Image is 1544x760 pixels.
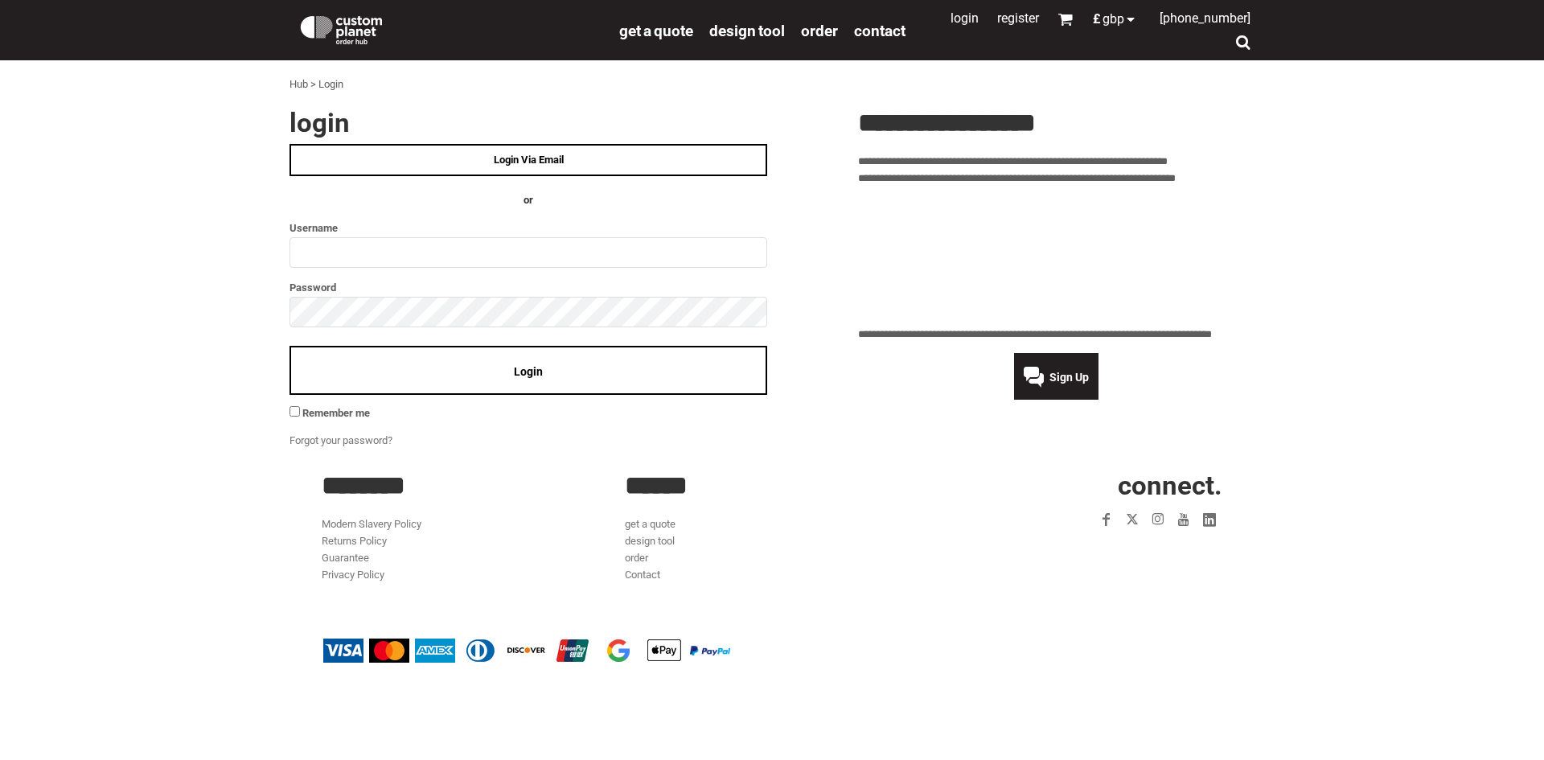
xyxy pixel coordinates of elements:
[854,21,905,39] a: Contact
[997,10,1039,26] a: Register
[625,552,648,564] a: order
[854,22,905,40] span: Contact
[322,535,387,547] a: Returns Policy
[709,22,785,40] span: design tool
[322,552,369,564] a: Guarantee
[289,406,300,417] input: Remember me
[1093,13,1103,26] span: £
[289,278,767,297] label: Password
[298,12,385,44] img: Custom Planet
[858,196,1254,317] iframe: Customer reviews powered by Trustpilot
[415,639,455,663] img: American Express
[1000,542,1222,561] iframe: Customer reviews powered by Trustpilot
[318,76,343,93] div: Login
[644,639,684,663] img: Apple Pay
[289,78,308,90] a: Hub
[310,76,316,93] div: >
[289,109,767,136] h2: Login
[461,639,501,663] img: Diners Club
[322,569,384,581] a: Privacy Policy
[929,472,1222,499] h2: CONNECT.
[625,518,675,530] a: get a quote
[951,10,979,26] a: Login
[507,639,547,663] img: Discover
[289,219,767,237] label: Username
[625,535,675,547] a: design tool
[494,154,564,166] span: Login Via Email
[801,21,838,39] a: order
[1160,10,1250,26] span: [PHONE_NUMBER]
[514,365,543,378] span: Login
[369,639,409,663] img: Mastercard
[289,192,767,209] h4: OR
[289,144,767,176] a: Login Via Email
[323,639,363,663] img: Visa
[690,646,730,655] img: PayPal
[625,569,660,581] a: Contact
[1049,371,1089,384] span: Sign Up
[289,4,611,52] a: Custom Planet
[302,407,370,419] span: Remember me
[289,434,392,446] a: Forgot your password?
[1103,13,1124,26] span: GBP
[598,639,639,663] img: Google Pay
[619,21,693,39] a: get a quote
[552,639,593,663] img: China UnionPay
[801,22,838,40] span: order
[322,518,421,530] a: Modern Slavery Policy
[619,22,693,40] span: get a quote
[709,21,785,39] a: design tool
